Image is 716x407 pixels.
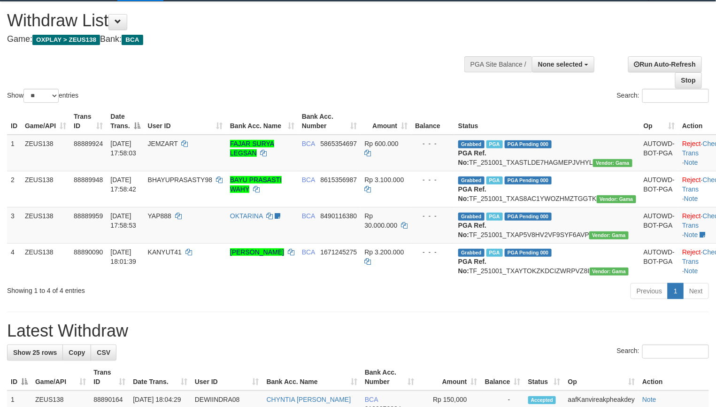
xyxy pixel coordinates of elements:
div: PGA Site Balance / [464,56,532,72]
span: Copy 8490116380 to clipboard [321,212,357,220]
a: Stop [675,72,702,88]
th: Balance: activate to sort column ascending [481,364,524,391]
a: Reject [682,212,701,220]
span: Marked by aafnoeunsreypich [486,177,503,184]
td: 4 [7,243,21,279]
label: Search: [617,345,709,359]
input: Search: [642,89,709,103]
td: ZEUS138 [21,135,70,171]
a: CSV [91,345,116,361]
a: Note [684,159,698,166]
th: Game/API: activate to sort column ascending [31,364,90,391]
span: [DATE] 17:58:03 [110,140,136,157]
th: ID [7,108,21,135]
th: Bank Acc. Number: activate to sort column ascending [361,364,418,391]
span: BCA [302,140,315,147]
div: - - - [415,211,451,221]
span: [DATE] 17:58:42 [110,176,136,193]
span: 88889948 [74,176,103,184]
a: OKTARINA [230,212,263,220]
span: PGA Pending [505,213,552,221]
a: Previous [631,283,668,299]
td: AUTOWD-BOT-PGA [640,171,679,207]
span: Grabbed [458,249,485,257]
th: User ID: activate to sort column ascending [191,364,263,391]
span: Rp 3.100.000 [364,176,404,184]
span: Marked by aafmaleo [486,213,503,221]
div: Showing 1 to 4 of 4 entries [7,282,291,295]
h1: Withdraw List [7,11,468,30]
td: TF_251001_TXAS8AC1YWOZHMZTGGTK [454,171,640,207]
label: Search: [617,89,709,103]
input: Search: [642,345,709,359]
b: PGA Ref. No: [458,258,486,275]
span: Grabbed [458,140,485,148]
td: TF_251001_TXASTLDE7HAGMEPJVHYL [454,135,640,171]
span: None selected [538,61,583,68]
td: 2 [7,171,21,207]
a: [PERSON_NAME] [230,248,284,256]
td: 1 [7,135,21,171]
span: [DATE] 17:58:53 [110,212,136,229]
span: BCA [302,212,315,220]
td: AUTOWD-BOT-PGA [640,207,679,243]
th: Amount: activate to sort column ascending [361,108,411,135]
th: Bank Acc. Number: activate to sort column ascending [298,108,361,135]
span: Grabbed [458,177,485,184]
td: TF_251001_TXAYTOKZKDCIZWRPVZ8I [454,243,640,279]
a: Copy [62,345,91,361]
span: Rp 3.200.000 [364,248,404,256]
th: Date Trans.: activate to sort column ascending [129,364,191,391]
th: Bank Acc. Name: activate to sort column ascending [226,108,298,135]
th: Amount: activate to sort column ascending [418,364,481,391]
span: Marked by aafnoeunsreypich [486,140,503,148]
th: Trans ID: activate to sort column ascending [70,108,107,135]
span: OXPLAY > ZEUS138 [32,35,100,45]
a: BAYU PRASASTI WAHY [230,176,282,193]
th: Status [454,108,640,135]
div: - - - [415,247,451,257]
span: Copy [69,349,85,356]
span: Copy 1671245275 to clipboard [321,248,357,256]
span: PGA Pending [505,140,552,148]
span: Accepted [528,396,556,404]
a: Note [642,396,656,403]
span: Vendor URL: https://trx31.1velocity.biz [593,159,632,167]
a: FAJAR SURYA LEGSAN [230,140,274,157]
span: BCA [302,248,315,256]
div: - - - [415,139,451,148]
select: Showentries [23,89,59,103]
a: Note [684,267,698,275]
a: Reject [682,248,701,256]
a: Run Auto-Refresh [628,56,702,72]
span: Rp 600.000 [364,140,398,147]
span: 88890090 [74,248,103,256]
th: Op: activate to sort column ascending [564,364,639,391]
b: PGA Ref. No: [458,149,486,166]
th: ID: activate to sort column descending [7,364,31,391]
span: YAP888 [148,212,171,220]
th: Game/API: activate to sort column ascending [21,108,70,135]
span: CSV [97,349,110,356]
td: AUTOWD-BOT-PGA [640,135,679,171]
span: 88889924 [74,140,103,147]
th: Trans ID: activate to sort column ascending [90,364,129,391]
a: Reject [682,176,701,184]
h1: Latest Withdraw [7,322,709,340]
a: Show 25 rows [7,345,63,361]
b: PGA Ref. No: [458,222,486,238]
span: Show 25 rows [13,349,57,356]
button: None selected [532,56,594,72]
td: ZEUS138 [21,171,70,207]
span: 88889959 [74,212,103,220]
th: Date Trans.: activate to sort column descending [107,108,144,135]
td: ZEUS138 [21,243,70,279]
span: KANYUT41 [148,248,182,256]
span: PGA Pending [505,177,552,184]
th: Bank Acc. Name: activate to sort column ascending [263,364,361,391]
a: Reject [682,140,701,147]
td: ZEUS138 [21,207,70,243]
th: Op: activate to sort column ascending [640,108,679,135]
td: 3 [7,207,21,243]
span: Marked by aafnoeunsreypich [486,249,503,257]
